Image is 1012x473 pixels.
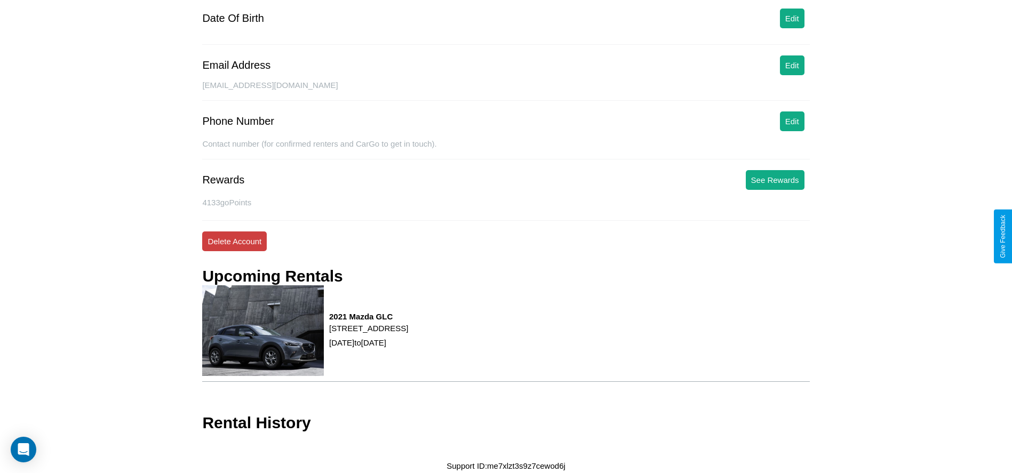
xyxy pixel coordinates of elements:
[780,9,804,28] button: Edit
[780,111,804,131] button: Edit
[329,312,408,321] h3: 2021 Mazda GLC
[202,81,809,101] div: [EMAIL_ADDRESS][DOMAIN_NAME]
[202,285,324,376] img: rental
[202,231,267,251] button: Delete Account
[202,12,264,25] div: Date Of Birth
[202,414,310,432] h3: Rental History
[780,55,804,75] button: Edit
[202,59,270,71] div: Email Address
[202,195,809,210] p: 4133 goPoints
[202,139,809,159] div: Contact number (for confirmed renters and CarGo to get in touch).
[329,335,408,350] p: [DATE] to [DATE]
[999,215,1007,258] div: Give Feedback
[202,267,342,285] h3: Upcoming Rentals
[746,170,804,190] button: See Rewards
[202,174,244,186] div: Rewards
[329,321,408,335] p: [STREET_ADDRESS]
[202,115,274,127] div: Phone Number
[447,459,565,473] p: Support ID: me7xlzt3s9z7cewod6j
[11,437,36,462] div: Open Intercom Messenger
